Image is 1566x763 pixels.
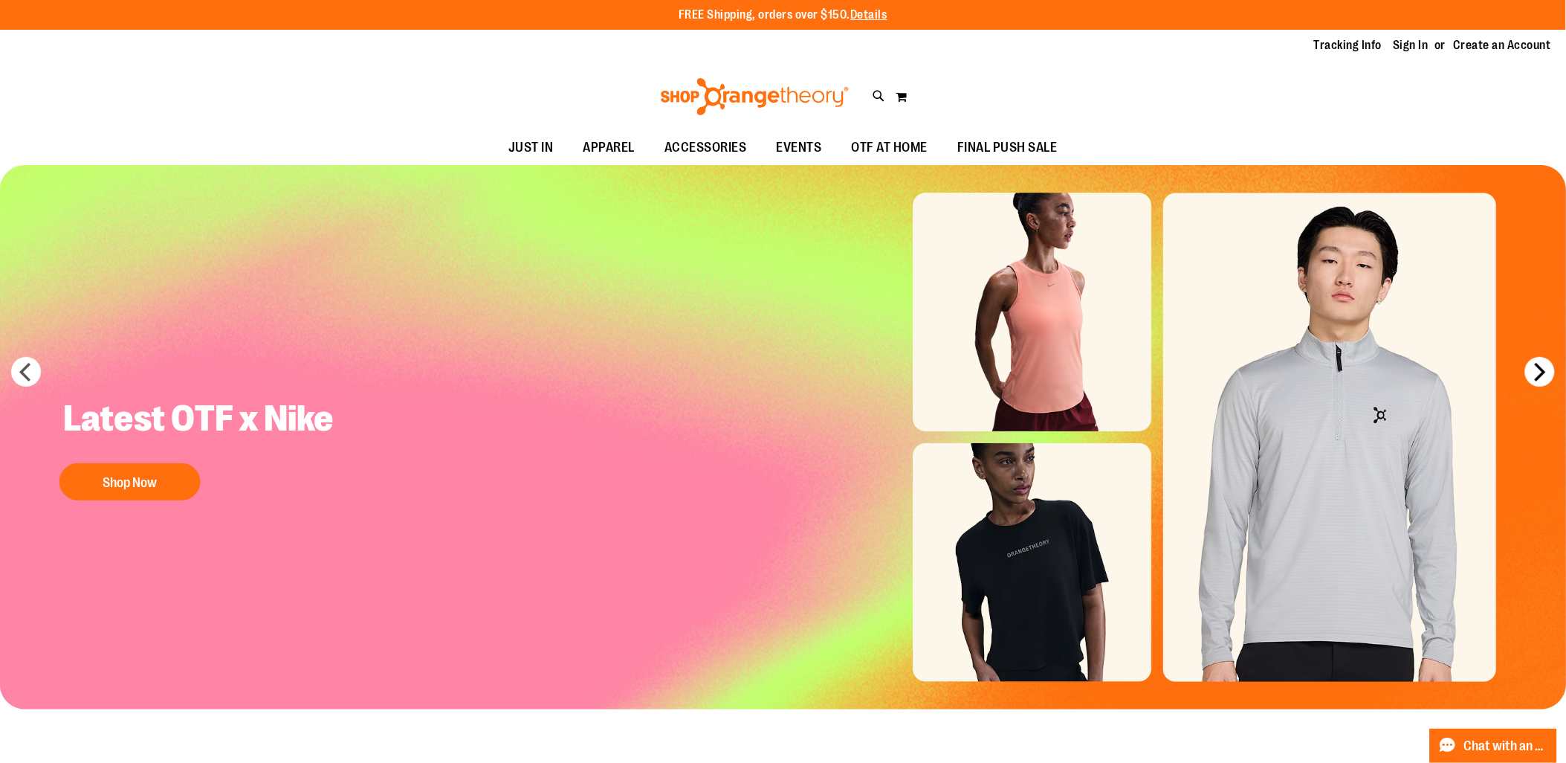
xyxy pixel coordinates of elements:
[957,131,1058,164] span: FINAL PUSH SALE
[777,131,822,164] span: EVENTS
[52,385,360,456] h2: Latest OTF x Nike
[762,131,837,165] a: EVENTS
[659,78,851,115] img: Shop Orangetheory
[569,131,650,165] a: APPAREL
[850,8,887,22] a: Details
[1464,739,1548,753] span: Chat with an Expert
[1525,357,1555,387] button: next
[11,357,41,387] button: prev
[1314,37,1382,54] a: Tracking Info
[679,7,887,24] p: FREE Shipping, orders over $150.
[1430,729,1558,763] button: Chat with an Expert
[942,131,1072,165] a: FINAL PUSH SALE
[664,131,747,164] span: ACCESSORIES
[650,131,762,165] a: ACCESSORIES
[494,131,569,165] a: JUST IN
[59,463,201,500] button: Shop Now
[837,131,943,165] a: OTF AT HOME
[583,131,635,164] span: APPAREL
[1454,37,1552,54] a: Create an Account
[852,131,928,164] span: OTF AT HOME
[52,385,360,508] a: Latest OTF x Nike Shop Now
[1394,37,1429,54] a: Sign In
[508,131,554,164] span: JUST IN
